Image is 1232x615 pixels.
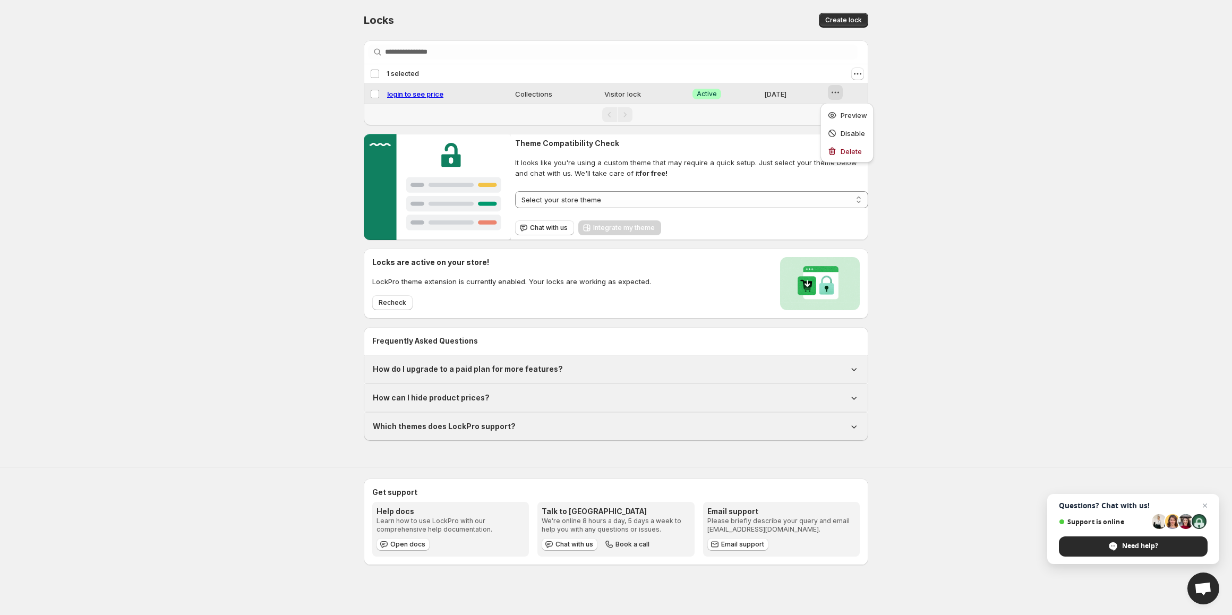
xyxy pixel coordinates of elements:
[841,147,862,156] span: Delete
[530,224,568,232] span: Chat with us
[542,517,690,534] p: We're online 8 hours a day, 5 days a week to help you with any questions or issues.
[1059,536,1208,557] div: Need help?
[601,84,689,104] td: Visitor lock
[515,157,868,178] span: It looks like you're using a custom theme that may require a quick setup. Just select your theme ...
[373,392,490,403] h1: How can I hide product prices?
[390,540,425,549] span: Open docs
[372,276,651,287] p: LockPro theme extension is currently enabled. Your locks are working as expected.
[377,506,525,517] h3: Help docs
[1122,541,1158,551] span: Need help?
[379,298,406,307] span: Recheck
[707,517,855,534] p: Please briefly describe your query and email [EMAIL_ADDRESS][DOMAIN_NAME].
[387,90,443,98] a: login to see price
[1059,501,1208,510] span: Questions? Chat with us!
[542,506,690,517] h3: Talk to [GEOGRAPHIC_DATA]
[1059,518,1148,526] span: Support is online
[364,14,394,27] span: Locks
[615,540,649,549] span: Book a call
[841,111,867,119] span: Preview
[707,506,855,517] h3: Email support
[377,517,525,534] p: Learn how to use LockPro with our comprehensive help documentation.
[512,84,601,104] td: Collections
[1199,499,1211,512] span: Close chat
[780,257,860,310] img: Locks activated
[639,169,668,177] strong: for free!
[819,13,868,28] button: Create lock
[515,220,574,235] button: Chat with us
[1187,573,1219,604] div: Open chat
[372,487,860,498] h2: Get support
[515,138,868,149] h2: Theme Compatibility Check
[707,538,768,551] a: Email support
[364,104,868,125] nav: Pagination
[373,421,516,432] h1: Which themes does LockPro support?
[761,84,827,104] td: [DATE]
[851,67,864,80] button: Actions
[372,257,651,268] h2: Locks are active on your store!
[372,295,413,310] button: Recheck
[721,540,764,549] span: Email support
[542,538,597,551] button: Chat with us
[387,70,419,78] span: 1 selected
[377,538,430,551] a: Open docs
[555,540,593,549] span: Chat with us
[602,538,654,551] button: Book a call
[825,16,862,24] span: Create lock
[373,364,563,374] h1: How do I upgrade to a paid plan for more features?
[364,134,511,240] img: Customer support
[841,129,865,138] span: Disable
[372,336,860,346] h2: Frequently Asked Questions
[697,90,717,98] span: Active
